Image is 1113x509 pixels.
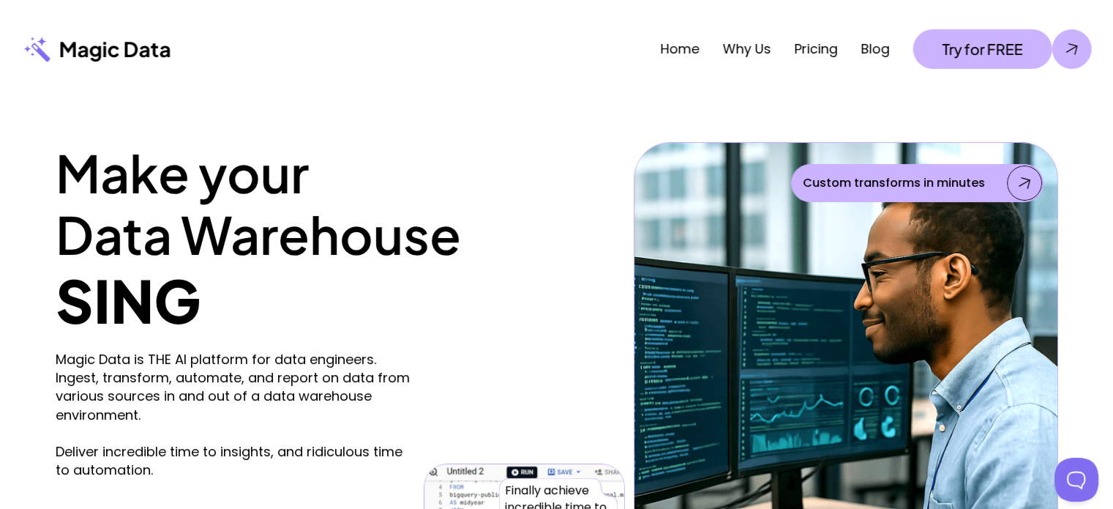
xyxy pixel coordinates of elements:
a: Pricing [794,40,837,58]
iframe: Toggle Customer Support [1054,458,1098,502]
strong: SING [56,263,201,337]
p: Magic Data [59,36,170,62]
p: Try for FREE [942,40,1022,58]
p: Magic Data is THE AI platform for data engineers. Ingest, transform, automate, and report on data... [56,350,416,479]
h1: Make your Data Warehouse [56,142,625,265]
a: Try for FREE [912,29,1091,69]
a: Custom transforms in minutes [791,164,1043,202]
a: Why Us [722,40,771,58]
a: Blog [861,40,889,58]
p: Custom transforms in minutes [803,174,985,192]
a: Home [660,40,699,58]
